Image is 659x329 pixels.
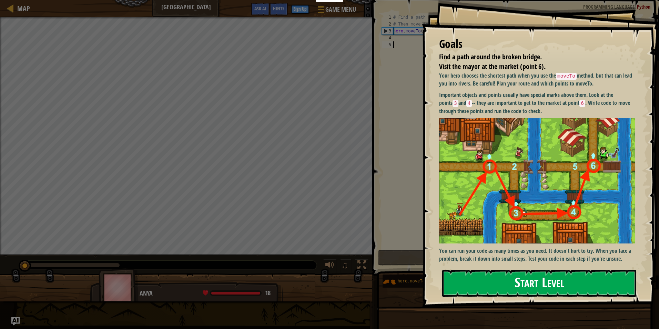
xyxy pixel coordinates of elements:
[397,279,432,284] span: hero.moveTo(n)
[579,100,585,107] code: 6
[14,4,30,13] a: Map
[382,21,393,28] div: 2
[291,5,309,13] button: Sign Up
[254,5,266,12] span: Ask AI
[453,100,458,107] code: 3
[556,73,577,80] code: moveTo
[378,250,648,266] button: Run
[340,259,352,273] button: ♫
[265,289,271,297] span: 18
[203,290,271,296] div: health: 18 / 18
[439,52,542,61] span: Find a path around the broken bridge.
[439,72,640,88] p: Your hero chooses the shortest path when you use the method, but that can lead you into rivers. B...
[439,36,635,52] div: Goals
[251,3,270,16] button: Ask AI
[273,5,284,12] span: Hints
[383,275,396,288] img: portrait.png
[355,259,369,273] button: Toggle fullscreen
[439,91,640,115] p: Important objects and points usually have special marks above them. Look at the points and -- the...
[382,14,393,21] div: 1
[439,247,640,263] p: You can run your code as many times as you need. It doesn't hurt to try. When you face a problem,...
[325,5,356,14] span: Game Menu
[439,118,640,243] img: Bbb
[466,100,472,107] code: 4
[11,317,20,326] button: Ask AI
[442,270,636,297] button: Start Level
[382,28,393,34] div: 3
[342,260,348,270] span: ♫
[382,34,393,41] div: 4
[439,62,546,71] span: Visit the mayor at the market (point 6).
[99,268,139,307] img: thang_avatar_frame.png
[382,41,393,48] div: 5
[430,62,633,72] li: Visit the mayor at the market (point 6).
[17,4,30,13] span: Map
[312,3,360,19] button: Game Menu
[323,259,337,273] button: Adjust volume
[140,289,276,298] div: Anya
[430,52,633,62] li: Find a path around the broken bridge.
